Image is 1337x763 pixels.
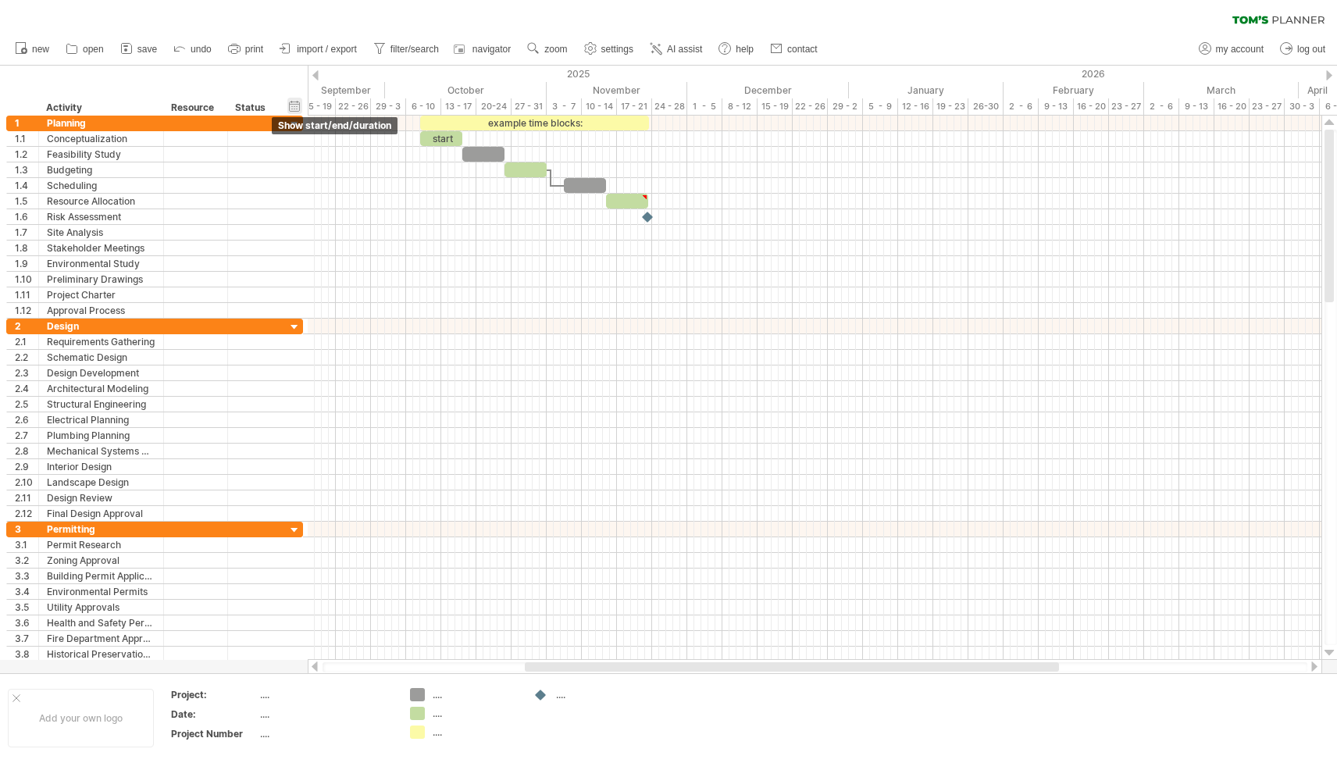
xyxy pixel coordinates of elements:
[278,119,391,131] span: show start/end/duration
[47,287,155,302] div: Project Charter
[276,39,362,59] a: import / export
[1285,98,1320,115] div: 30 - 3
[47,225,155,240] div: Site Analysis
[191,44,212,55] span: undo
[1214,98,1250,115] div: 16 - 20
[1144,82,1299,98] div: March 2026
[169,39,216,59] a: undo
[15,600,38,615] div: 3.5
[47,615,155,630] div: Health and Safety Permits
[15,303,38,318] div: 1.12
[758,98,793,115] div: 15 - 19
[1179,98,1214,115] div: 9 - 13
[15,553,38,568] div: 3.2
[47,272,155,287] div: Preliminary Drawings
[420,131,462,146] div: start
[47,194,155,209] div: Resource Allocation
[47,444,155,458] div: Mechanical Systems Design
[736,44,754,55] span: help
[260,708,391,721] div: ....
[849,82,1004,98] div: January 2026
[171,727,257,740] div: Project Number
[62,39,109,59] a: open
[15,475,38,490] div: 2.10
[47,303,155,318] div: Approval Process
[15,287,38,302] div: 1.11
[137,44,157,55] span: save
[260,727,391,740] div: ....
[15,194,38,209] div: 1.5
[47,350,155,365] div: Schematic Design
[933,98,968,115] div: 19 - 23
[828,98,863,115] div: 29 - 2
[15,397,38,412] div: 2.5
[47,147,155,162] div: Feasibility Study
[715,39,758,59] a: help
[47,584,155,599] div: Environmental Permits
[15,365,38,380] div: 2.3
[171,688,257,701] div: Project:
[1195,39,1268,59] a: my account
[582,98,617,115] div: 10 - 14
[544,44,567,55] span: zoom
[47,162,155,177] div: Budgeting
[601,44,633,55] span: settings
[722,98,758,115] div: 8 - 12
[385,82,547,98] div: October 2025
[47,553,155,568] div: Zoning Approval
[260,688,391,701] div: ....
[47,381,155,396] div: Architectural Modeling
[171,100,219,116] div: Resource
[47,647,155,661] div: Historical Preservation Approval
[47,131,155,146] div: Conceptualization
[793,98,828,115] div: 22 - 26
[1216,44,1264,55] span: my account
[15,162,38,177] div: 1.3
[547,98,582,115] div: 3 - 7
[15,444,38,458] div: 2.8
[580,39,638,59] a: settings
[420,116,649,130] div: example time blocks:
[11,39,54,59] a: new
[667,44,702,55] span: AI assist
[547,82,687,98] div: November 2025
[1250,98,1285,115] div: 23 - 27
[15,459,38,474] div: 2.9
[15,537,38,552] div: 3.1
[687,82,849,98] div: December 2025
[1074,98,1109,115] div: 16 - 20
[1109,98,1144,115] div: 23 - 27
[15,584,38,599] div: 3.4
[451,39,515,59] a: navigator
[556,688,641,701] div: ....
[476,98,512,115] div: 20-24
[15,319,38,333] div: 2
[47,334,155,349] div: Requirements Gathering
[652,98,687,115] div: 24 - 28
[224,39,268,59] a: print
[15,350,38,365] div: 2.2
[787,44,818,55] span: contact
[47,522,155,537] div: Permitting
[968,98,1004,115] div: 26-30
[83,44,104,55] span: open
[371,98,406,115] div: 29 - 3
[1144,98,1179,115] div: 2 - 6
[235,100,269,116] div: Status
[47,412,155,427] div: Electrical Planning
[15,178,38,193] div: 1.4
[512,98,547,115] div: 27 - 31
[15,412,38,427] div: 2.6
[15,381,38,396] div: 2.4
[1297,44,1325,55] span: log out
[390,44,439,55] span: filter/search
[47,475,155,490] div: Landscape Design
[646,39,707,59] a: AI assist
[15,116,38,130] div: 1
[47,631,155,646] div: Fire Department Approval
[687,98,722,115] div: 1 - 5
[46,100,155,116] div: Activity
[433,688,518,701] div: ....
[47,600,155,615] div: Utility Approvals
[15,522,38,537] div: 3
